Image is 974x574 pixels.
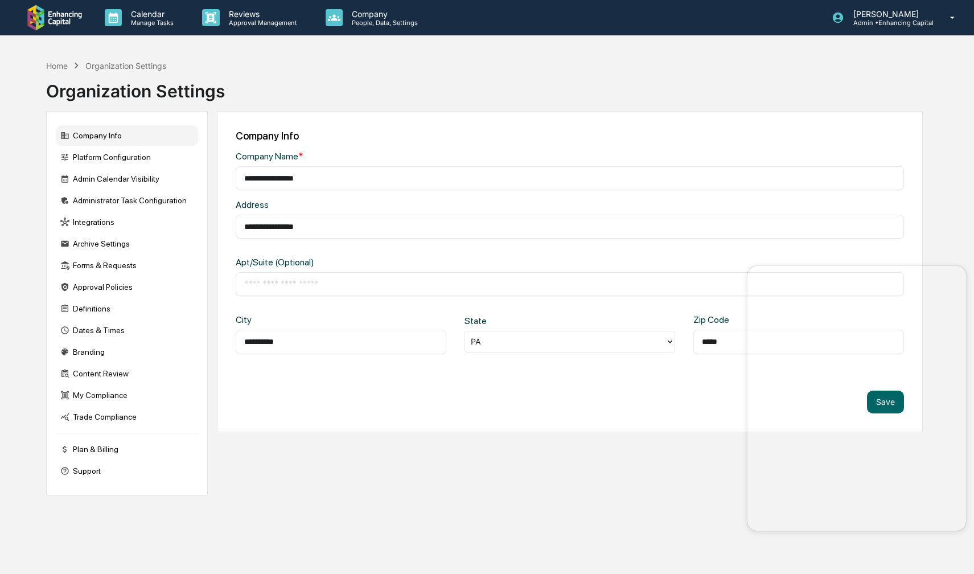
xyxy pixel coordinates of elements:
[236,130,904,142] div: Company Info
[46,61,68,71] div: Home
[56,461,198,481] div: Support
[220,9,303,19] p: Reviews
[122,9,179,19] p: Calendar
[56,342,198,362] div: Branding
[693,314,788,325] div: Zip Code
[56,255,198,276] div: Forms & Requests
[46,72,225,101] div: Organization Settings
[56,169,198,189] div: Admin Calendar Visibility
[236,257,536,268] div: Apt/Suite (Optional)
[236,151,536,162] div: Company Name
[343,9,424,19] p: Company
[56,233,198,254] div: Archive Settings
[56,212,198,232] div: Integrations
[844,9,934,19] p: [PERSON_NAME]
[56,125,198,146] div: Company Info
[56,298,198,319] div: Definitions
[343,19,424,27] p: People, Data, Settings
[56,190,198,211] div: Administrator Task Configuration
[56,147,198,167] div: Platform Configuration
[220,19,303,27] p: Approval Management
[56,320,198,341] div: Dates & Times
[56,277,198,297] div: Approval Policies
[236,199,536,210] div: Address
[56,363,198,384] div: Content Review
[56,407,198,427] div: Trade Compliance
[236,314,330,325] div: City
[844,19,934,27] p: Admin • Enhancing Capital
[465,315,559,326] div: State
[56,385,198,405] div: My Compliance
[938,536,968,567] iframe: To enrich screen reader interactions, please activate Accessibility in Grammarly extension settings
[747,266,966,531] iframe: Customer support window
[56,439,198,460] div: Plan & Billing
[27,5,82,31] img: logo
[85,61,166,71] div: Organization Settings
[122,19,179,27] p: Manage Tasks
